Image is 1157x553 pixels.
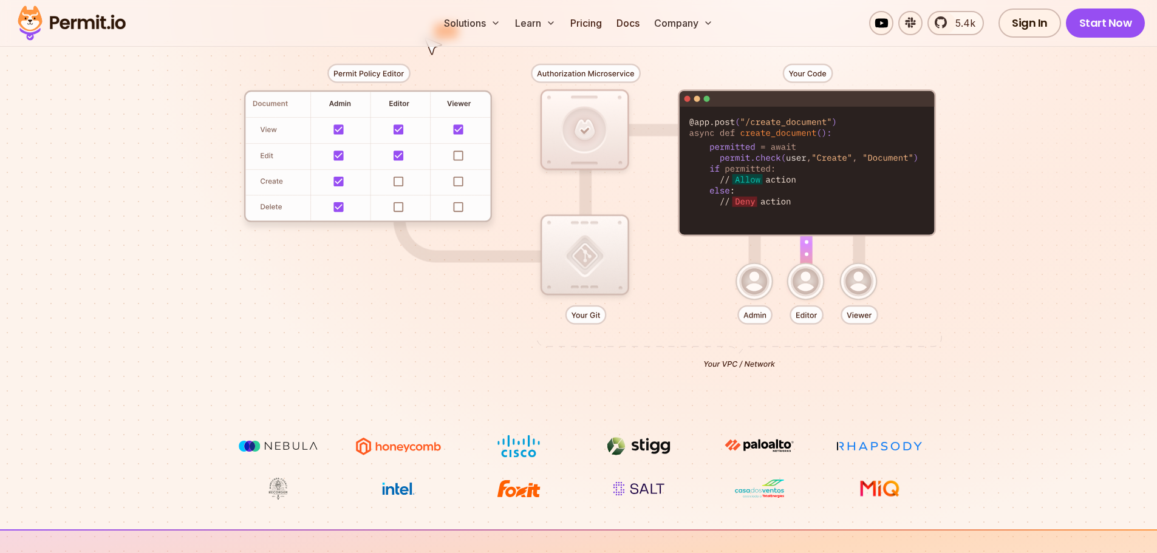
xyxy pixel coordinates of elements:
[12,2,131,44] img: Permit logo
[649,11,718,35] button: Company
[473,477,564,500] img: Foxit
[714,477,805,500] img: Casa dos Ventos
[838,478,920,499] img: MIQ
[233,435,324,458] img: Nebula
[473,435,564,458] img: Cisco
[927,11,984,35] a: 5.4k
[565,11,607,35] a: Pricing
[593,435,684,458] img: Stigg
[998,8,1061,38] a: Sign In
[233,477,324,500] img: Maricopa County Recorder\'s Office
[1066,8,1145,38] a: Start Now
[612,11,644,35] a: Docs
[948,16,975,30] span: 5.4k
[353,477,444,500] img: Intel
[834,435,925,458] img: Rhapsody Health
[714,435,805,456] img: paloalto
[353,435,444,458] img: Honeycomb
[510,11,561,35] button: Learn
[439,11,505,35] button: Solutions
[593,477,684,500] img: salt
